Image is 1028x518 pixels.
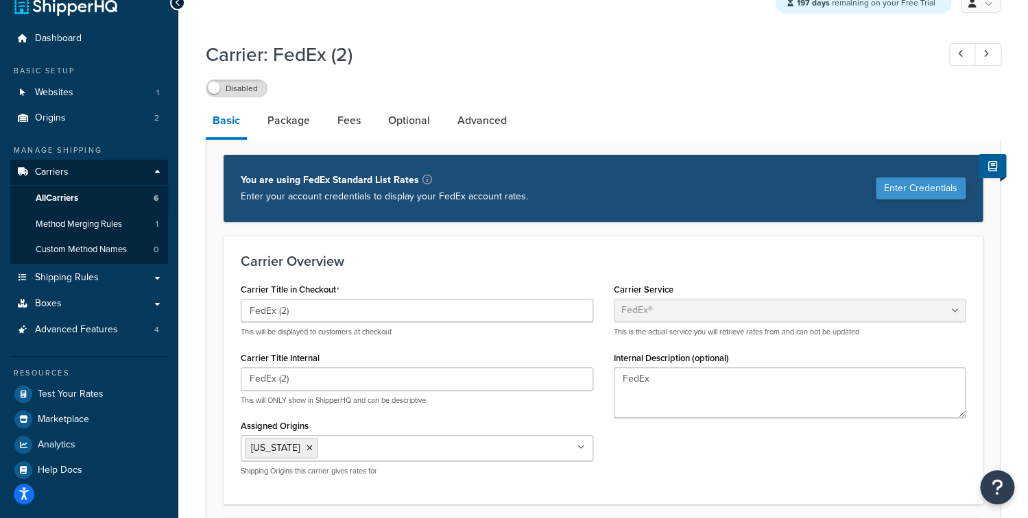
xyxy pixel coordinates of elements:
[36,193,78,204] span: All Carriers
[10,458,168,482] a: Help Docs
[36,244,127,256] span: Custom Method Names
[10,80,168,106] li: Websites
[156,219,158,230] span: 1
[154,193,158,204] span: 6
[975,43,1001,66] a: Next Record
[10,237,168,262] a: Custom Method Names0
[154,244,158,256] span: 0
[241,353,320,363] label: Carrier Title Internal
[36,219,122,230] span: Method Merging Rules
[10,237,168,262] li: Custom Method Names
[451,104,514,137] a: Advanced
[156,87,159,99] span: 1
[241,395,593,406] p: This will ONLY show in ShipperHQ and can be descriptive
[10,106,168,131] li: Origins
[10,26,168,51] a: Dashboard
[10,367,168,379] div: Resources
[10,291,168,317] a: Boxes
[241,421,309,431] label: Assigned Origins
[10,160,168,185] a: Carriers
[206,104,247,140] a: Basic
[38,414,89,425] span: Marketplace
[261,104,317,137] a: Package
[381,104,437,137] a: Optional
[38,465,82,476] span: Help Docs
[154,324,159,336] span: 4
[331,104,368,137] a: Fees
[35,298,62,310] span: Boxes
[241,254,966,269] h3: Carrier Overview
[241,327,593,337] p: This will be displayed to customers at checkout
[10,160,168,264] li: Carriers
[614,353,729,363] label: Internal Description (optional)
[10,212,168,237] li: Method Merging Rules
[241,188,528,205] p: Enter your account credentials to display your FedEx account rates.
[241,284,339,295] label: Carrier Title in Checkout
[35,33,82,45] span: Dashboard
[614,367,966,418] textarea: FedEx
[10,106,168,131] a: Origins2
[35,166,69,178] span: Carriers
[35,87,73,99] span: Websites
[38,388,104,400] span: Test Your Rates
[10,407,168,432] a: Marketplace
[10,317,168,343] li: Advanced Features
[241,466,593,476] p: Shipping Origins this carrier gives rates for
[979,154,1006,178] button: Show Help Docs
[10,432,168,457] a: Analytics
[206,41,924,68] h1: Carrier: FedEx (2)
[38,439,75,451] span: Analytics
[10,186,168,211] a: AllCarriers6
[949,43,976,66] a: Previous Record
[10,65,168,77] div: Basic Setup
[614,284,673,295] label: Carrier Service
[10,80,168,106] a: Websites1
[10,212,168,237] a: Method Merging Rules1
[241,172,528,188] p: You are using FedEx Standard List Rates
[206,80,267,97] label: Disabled
[980,470,1014,504] button: Open Resource Center
[876,177,966,199] button: Enter Credentials
[10,382,168,406] a: Test Your Rates
[251,441,300,455] span: [US_STATE]
[35,324,118,336] span: Advanced Features
[10,265,168,291] a: Shipping Rules
[35,272,99,284] span: Shipping Rules
[614,327,966,337] p: This is the actual service you will retrieve rates from and can not be updated
[10,145,168,156] div: Manage Shipping
[10,317,168,343] a: Advanced Features4
[35,112,66,124] span: Origins
[154,112,159,124] span: 2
